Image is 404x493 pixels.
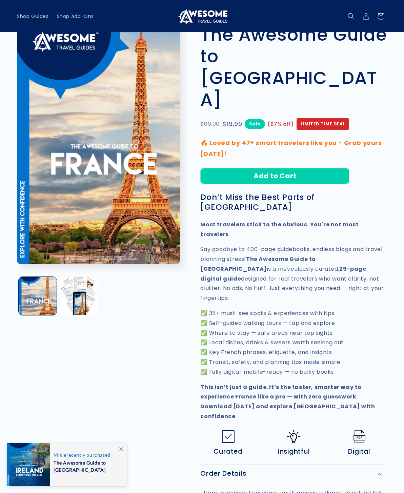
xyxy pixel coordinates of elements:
button: Load image 2 in gallery view [60,277,98,315]
span: $60.00 [200,119,220,129]
h1: The Awesome Guide to [GEOGRAPHIC_DATA] [200,24,387,110]
span: Insightful [278,448,310,456]
strong: This isn’t just a guide. It’s the faster, smarter way to experience France like a pro — with zero... [200,383,375,420]
a: Shop Guides [13,9,53,23]
span: recently purchased [54,452,120,458]
strong: Most travelers stick to the obvious. You're not most travelers [200,221,359,238]
p: 🔥 Loved by 47+ smart travelers like you - Grab yours [DATE]! [200,138,387,160]
summary: Search [344,9,359,24]
span: Digital [348,448,370,456]
img: Pdf.png [353,430,366,443]
media-gallery: Gallery Viewer [17,20,183,316]
p: ✅ 35+ must-see spots & experiences with tips ✅ Self-guided walking tours — tap and explore ✅ Wher... [200,309,387,377]
span: Curated [214,448,242,456]
span: The Awesome Guide to [GEOGRAPHIC_DATA] [54,458,120,473]
img: Awesome Travel Guides [177,8,227,24]
h2: Order Details [200,470,246,478]
span: Shop Add-Ons [57,13,94,19]
img: Idea-icon.png [287,430,300,443]
span: Sale [245,119,265,128]
button: Add to Cart [200,168,349,184]
button: Load image 1 in gallery view [19,277,57,315]
span: Limited Time Deal [297,118,349,130]
span: (67% off) [267,120,294,129]
a: Awesome Travel Guides [174,5,230,27]
strong: The Awesome Guide to [GEOGRAPHIC_DATA] [200,255,316,273]
summary: Order Details [200,465,387,483]
p: Say goodbye to 400-page guidebooks, endless blogs and travel planning stress! is a meticulously c... [200,245,387,303]
span: $19.99 [222,119,242,129]
span: Shop Guides [17,13,49,19]
a: Shop Add-Ons [53,9,98,23]
span: Mikie [54,452,66,458]
h3: Don’t Miss the Best Parts of [GEOGRAPHIC_DATA] [200,192,387,212]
